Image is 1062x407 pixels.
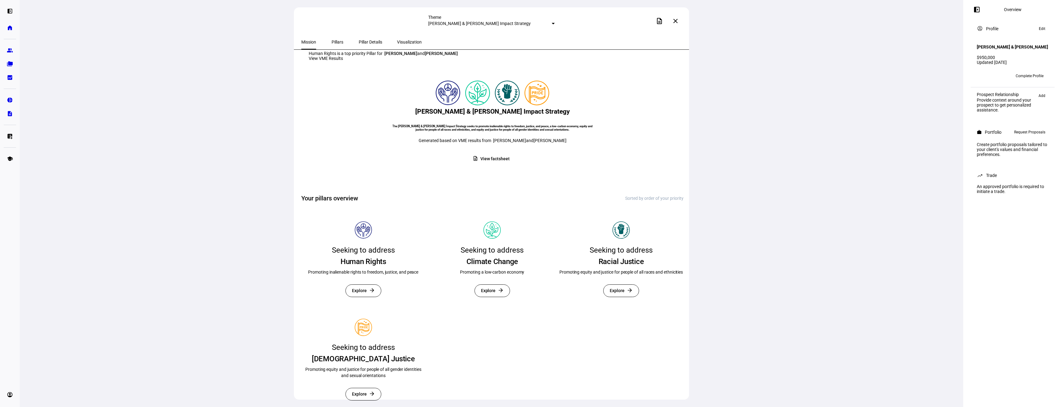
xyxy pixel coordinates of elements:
eth-panel-overview-card-header: Profile [977,25,1048,32]
div: Promoting inalienable rights to freedom, justice, and peace [308,269,418,275]
mat-icon: left_panel_open [973,6,980,13]
mat-icon: close [672,17,679,25]
eth-mat-symbol: pie_chart [7,97,13,103]
img: climateChange.colored.svg [465,81,490,105]
mat-icon: arrow_forward [369,391,375,397]
span: Request Proposals [1014,128,1045,136]
eth-mat-symbol: account_circle [7,392,13,398]
h2: [PERSON_NAME] & [PERSON_NAME] Impact Strategy [415,108,570,115]
span: Explore [610,285,625,297]
span: Explore [481,285,496,297]
span: DM [979,74,985,78]
img: Pillar icon [613,221,630,239]
div: Seeking to address [332,244,395,257]
div: Overview [1004,7,1022,12]
img: Pillar icon [355,221,372,239]
mat-icon: arrow_forward [369,287,375,293]
div: View VME Results [309,56,676,61]
mat-icon: trending_up [977,172,983,178]
img: Pillar icon [483,221,501,239]
mat-icon: description [656,17,663,25]
eth-mat-symbol: group [7,47,13,53]
eth-mat-symbol: home [7,25,13,31]
div: Seeking to address [332,341,395,354]
eth-mat-symbol: folder_copy [7,61,13,67]
button: View factsheet [468,153,517,165]
button: Edit [1036,25,1048,32]
span: [PERSON_NAME] [384,51,417,56]
div: Trade [986,173,997,178]
img: lgbtqJustice.colored.svg [525,81,549,105]
mat-icon: description [473,156,478,161]
span: Edit [1039,25,1045,32]
span: Complete Profile [1016,71,1043,81]
mat-icon: arrow_forward [498,287,504,293]
a: bid_landscape [4,71,16,84]
a: description [4,107,16,120]
div: Promoting a low-carbon economy [460,269,524,275]
div: Theme [428,15,555,20]
button: Add [1035,92,1048,99]
div: Climate Change [466,257,518,266]
div: Provide context around your prospect to get personalized assistance. [977,98,1035,112]
button: Explore [345,284,381,297]
mat-icon: account_circle [977,25,983,31]
span: Human Rights is a top priority Pillar for [309,51,383,56]
eth-mat-symbol: bid_landscape [7,74,13,81]
div: Seeking to address [590,244,653,257]
eth-mat-symbol: list_alt_add [7,133,13,139]
button: Explore [603,284,639,297]
button: Explore [345,388,381,401]
span: Generated based on VME results from [419,138,491,143]
a: folder_copy [4,58,16,70]
img: Pillar icon [355,319,372,336]
div: An approved portfolio is required to initiate a trade. [973,182,1052,196]
button: Request Proposals [1011,128,1048,136]
a: pie_chart [4,94,16,106]
div: Portfolio [985,130,1001,135]
eth-mat-symbol: description [7,111,13,117]
div: Updated [DATE] [977,60,1048,65]
span: [PERSON_NAME] [533,138,567,143]
div: Create portfolio proposals tailored to your client's values and financial preferences. [973,140,1052,159]
span: Mission [301,40,316,44]
span: and [384,51,458,56]
span: and [493,138,567,143]
span: Explore [352,388,367,400]
span: Explore [352,285,367,297]
img: humanRights.colored.svg [436,81,460,105]
div: Sorted by order of your priority [625,196,684,201]
span: View factsheet [480,153,509,165]
div: Racial Justice [599,257,644,266]
a: home [4,22,16,34]
mat-icon: work [977,130,982,135]
span: Pillars [332,40,343,44]
h6: The [PERSON_NAME] & [PERSON_NAME] Impact Strategy seeks to promote inalienable rights to freedom,... [392,124,593,131]
div: [DEMOGRAPHIC_DATA] Justice [312,354,415,364]
h4: [PERSON_NAME] & [PERSON_NAME] [977,44,1048,49]
eth-panel-overview-card-header: Trade [977,172,1048,179]
eth-mat-symbol: left_panel_open [7,8,13,14]
button: Complete Profile [1011,71,1048,81]
span: Add [1039,92,1045,99]
a: group [4,44,16,57]
div: Seeking to address [461,244,524,257]
span: Pillar Details [359,40,382,44]
mat-select-trigger: [PERSON_NAME] & [PERSON_NAME] Impact Strategy [428,21,531,26]
eth-mat-symbol: school [7,156,13,162]
button: Explore [475,284,510,297]
div: Promoting equity and justice for people of all races and ethnicities [559,269,683,275]
div: Human Rights [341,257,386,266]
span: [PERSON_NAME] [493,138,526,143]
div: $950,000 [977,55,1048,60]
h2: Your pillars overview [301,194,358,203]
span: [PERSON_NAME] [425,51,458,56]
div: Prospect Relationship [977,92,1035,97]
img: racialJustice.colored.svg [495,81,520,105]
mat-icon: arrow_forward [627,287,633,293]
eth-panel-overview-card-header: Portfolio [977,128,1048,136]
span: Visualization [397,40,422,44]
div: Profile [986,26,998,31]
div: Promoting equity and justice for people of all gender identities and sexual orientations [301,366,425,379]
